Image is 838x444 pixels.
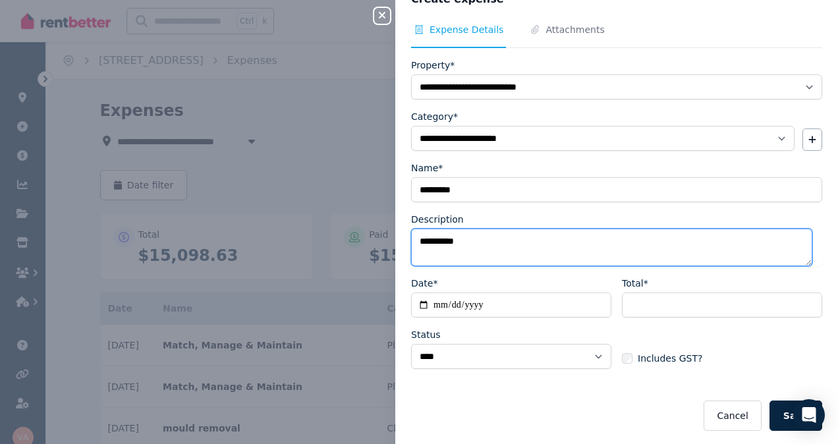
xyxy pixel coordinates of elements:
label: Total* [622,277,648,290]
button: Cancel [704,401,761,431]
input: Includes GST? [622,353,632,364]
span: Expense Details [430,23,503,36]
label: Name* [411,161,443,175]
label: Date* [411,277,437,290]
span: Attachments [545,23,604,36]
label: Category* [411,110,458,123]
span: Includes GST? [638,352,702,365]
nav: Tabs [411,23,822,48]
div: Open Intercom Messenger [793,399,825,431]
label: Description [411,213,464,226]
label: Property* [411,59,455,72]
label: Status [411,328,441,341]
button: Save [769,401,822,431]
